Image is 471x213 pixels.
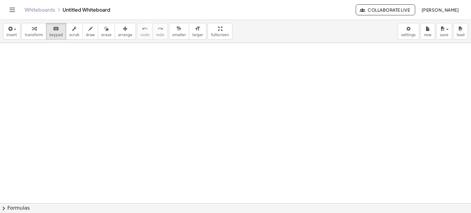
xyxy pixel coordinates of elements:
button: keyboardkeypad [46,23,66,40]
i: keyboard [53,25,59,32]
span: larger [192,33,203,37]
button: draw [82,23,98,40]
span: arrange [118,33,132,37]
button: transform [21,23,46,40]
a: Whiteboards [25,7,55,13]
i: undo [142,25,148,32]
i: redo [157,25,163,32]
button: redoredo [153,23,168,40]
span: [PERSON_NAME] [421,7,459,13]
span: new [424,33,431,37]
button: load [453,23,468,40]
button: format_sizesmaller [169,23,189,40]
i: format_size [176,25,182,32]
span: keypad [49,33,63,37]
button: new [420,23,435,40]
span: insert [6,33,17,37]
span: fullscreen [211,33,229,37]
button: Collaborate Live [356,4,415,15]
span: load [457,33,465,37]
button: [PERSON_NAME] [416,4,464,15]
span: save [440,33,448,37]
button: scrub [66,23,83,40]
span: undo [140,33,150,37]
span: scrub [69,33,79,37]
span: erase [101,33,111,37]
span: transform [25,33,43,37]
span: redo [156,33,164,37]
span: settings [401,33,416,37]
button: undoundo [137,23,153,40]
span: Collaborate Live [361,7,410,13]
span: draw [86,33,95,37]
button: format_sizelarger [189,23,206,40]
span: smaller [172,33,186,37]
button: erase [98,23,115,40]
button: arrange [115,23,136,40]
button: settings [398,23,419,40]
button: save [436,23,452,40]
i: format_size [195,25,201,32]
button: insert [3,23,20,40]
button: Toggle navigation [7,5,17,15]
button: fullscreen [208,23,232,40]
